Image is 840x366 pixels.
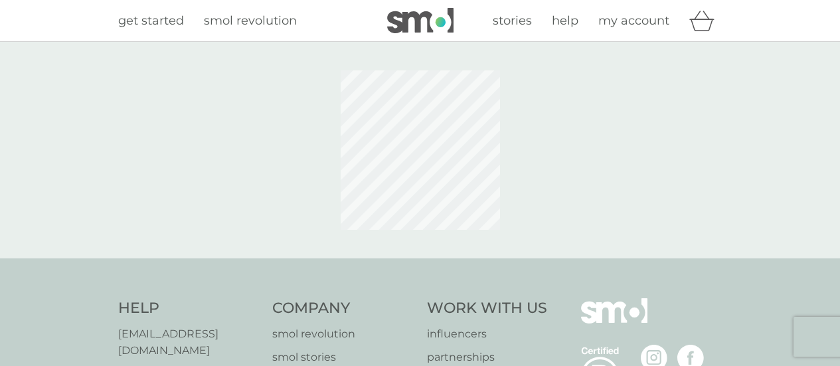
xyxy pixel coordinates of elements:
span: stories [493,13,532,28]
h4: Work With Us [427,298,547,319]
span: my account [598,13,669,28]
span: get started [118,13,184,28]
a: smol revolution [204,11,297,31]
span: smol revolution [204,13,297,28]
a: smol stories [272,349,414,366]
a: partnerships [427,349,547,366]
img: smol [581,298,647,343]
img: smol [387,8,454,33]
a: stories [493,11,532,31]
a: help [552,11,578,31]
a: smol revolution [272,325,414,343]
a: my account [598,11,669,31]
h4: Company [272,298,414,319]
a: [EMAIL_ADDRESS][DOMAIN_NAME] [118,325,260,359]
a: influencers [427,325,547,343]
div: basket [689,7,722,34]
h4: Help [118,298,260,319]
span: help [552,13,578,28]
a: get started [118,11,184,31]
